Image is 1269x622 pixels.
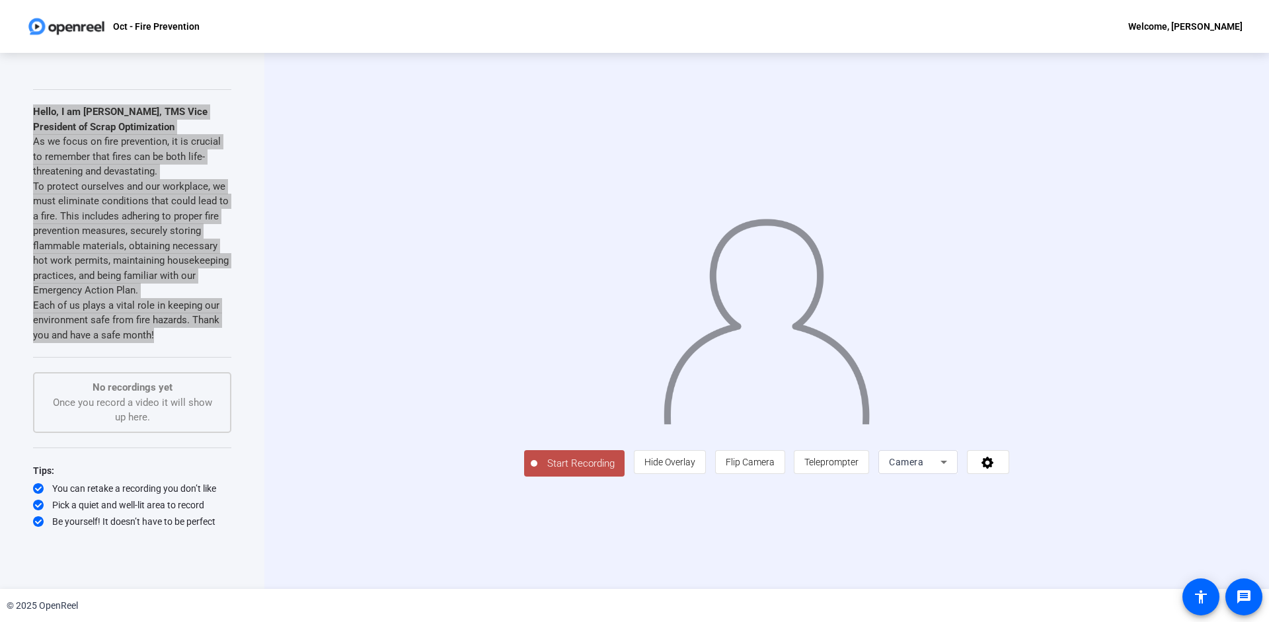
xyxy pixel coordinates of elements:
[1128,19,1243,34] div: Welcome, [PERSON_NAME]
[48,380,217,425] div: Once you record a video it will show up here.
[33,298,231,343] p: Each of us plays a vital role in keeping our environment safe from fire hazards. Thank you and ha...
[889,457,923,467] span: Camera
[524,450,625,477] button: Start Recording
[662,206,871,424] img: overlay
[33,498,231,512] div: Pick a quiet and well-lit area to record
[33,482,231,495] div: You can retake a recording you don’t like
[726,457,775,467] span: Flip Camera
[537,456,625,471] span: Start Recording
[113,19,200,34] p: Oct - Fire Prevention
[26,13,106,40] img: OpenReel logo
[1193,589,1209,605] mat-icon: accessibility
[33,179,231,298] p: To protect ourselves and our workplace, we must eliminate conditions that could lead to a fire. T...
[804,457,859,467] span: Teleprompter
[7,599,78,613] div: © 2025 OpenReel
[33,463,231,479] div: Tips:
[794,450,869,474] button: Teleprompter
[1236,589,1252,605] mat-icon: message
[634,450,706,474] button: Hide Overlay
[715,450,785,474] button: Flip Camera
[33,106,208,133] strong: Hello, I am [PERSON_NAME], TMS Vice President of Scrap Optimization
[33,134,231,179] p: As we focus on fire prevention, it is crucial to remember that fires can be both life-threatening...
[644,457,695,467] span: Hide Overlay
[33,515,231,528] div: Be yourself! It doesn’t have to be perfect
[48,380,217,395] p: No recordings yet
